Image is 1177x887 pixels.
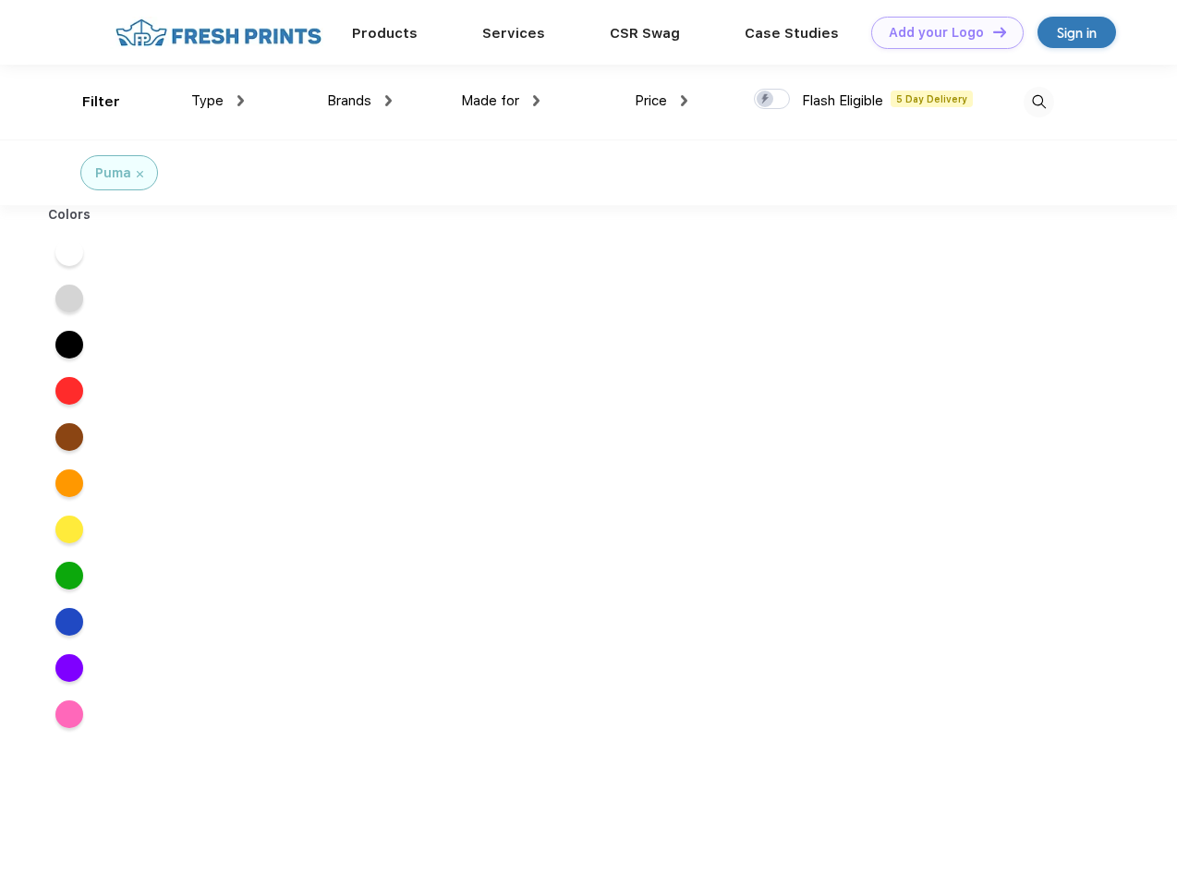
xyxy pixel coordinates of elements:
[237,95,244,106] img: dropdown.png
[1057,22,1097,43] div: Sign in
[352,25,418,42] a: Products
[635,92,667,109] span: Price
[993,27,1006,37] img: DT
[110,17,327,49] img: fo%20logo%202.webp
[482,25,545,42] a: Services
[95,164,131,183] div: Puma
[137,171,143,177] img: filter_cancel.svg
[327,92,371,109] span: Brands
[891,91,973,107] span: 5 Day Delivery
[461,92,519,109] span: Made for
[1037,17,1116,48] a: Sign in
[681,95,687,106] img: dropdown.png
[889,25,984,41] div: Add your Logo
[82,91,120,113] div: Filter
[191,92,224,109] span: Type
[34,205,105,225] div: Colors
[802,92,883,109] span: Flash Eligible
[385,95,392,106] img: dropdown.png
[610,25,680,42] a: CSR Swag
[533,95,540,106] img: dropdown.png
[1024,87,1054,117] img: desktop_search.svg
